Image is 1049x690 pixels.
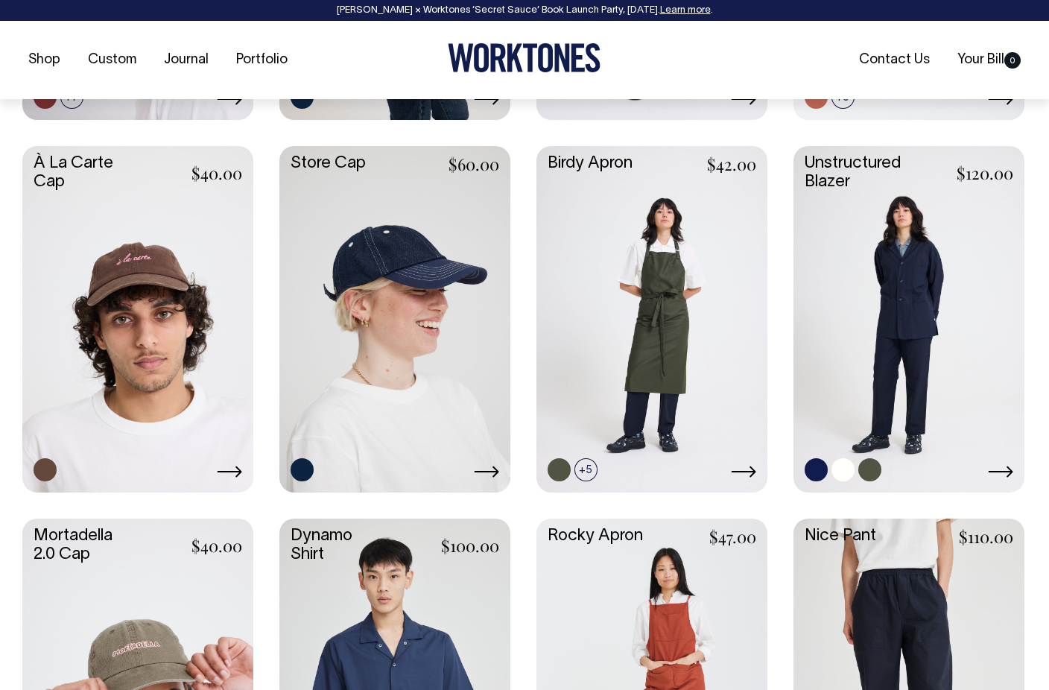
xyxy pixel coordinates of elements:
span: 0 [1004,52,1021,69]
a: Learn more [660,6,711,15]
a: Journal [158,48,215,72]
span: +5 [574,458,598,481]
a: Your Bill0 [951,48,1027,72]
div: [PERSON_NAME] × Worktones ‘Secret Sauce’ Book Launch Party, [DATE]. . [15,5,1034,16]
a: Contact Us [853,48,936,72]
a: Shop [22,48,66,72]
a: Portfolio [230,48,294,72]
a: Custom [82,48,142,72]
